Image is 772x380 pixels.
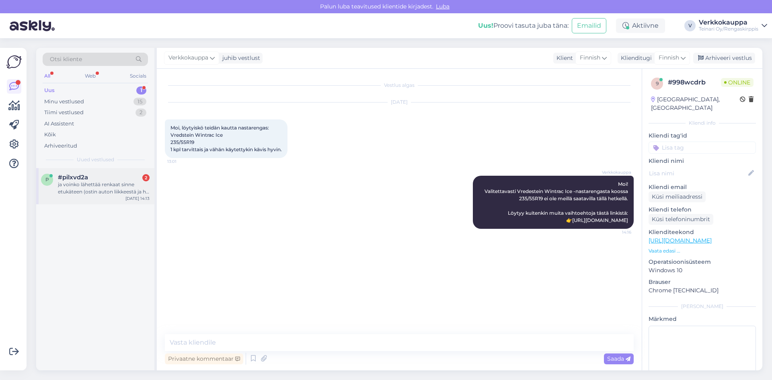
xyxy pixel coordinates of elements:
[721,78,754,87] span: Online
[168,53,208,62] span: Verkkokauppa
[684,20,696,31] div: V
[136,86,146,94] div: 1
[649,119,756,127] div: Kliendi info
[649,303,756,310] div: [PERSON_NAME]
[58,174,88,181] span: #pilxvd2a
[649,266,756,275] p: Windows 10
[649,191,706,202] div: Küsi meiliaadressi
[618,54,652,62] div: Klienditugi
[649,247,756,255] p: Vaata edasi ...
[142,174,150,181] div: 2
[601,169,631,175] span: Verkkokauppa
[58,181,150,195] div: ja voinko lähettää renkaat sinne etukäteen (ostin auton liikkeestä ja he maksavat sinne uudet tal...
[44,142,77,150] div: Arhiveeritud
[656,80,659,86] span: 9
[433,3,452,10] span: Luba
[699,19,767,32] a: VerkkokauppaTeinari Oy/Rengaskirppis
[649,278,756,286] p: Brauser
[649,237,712,244] a: [URL][DOMAIN_NAME]
[44,120,74,128] div: AI Assistent
[128,71,148,81] div: Socials
[83,71,97,81] div: Web
[699,19,758,26] div: Verkkokauppa
[44,109,84,117] div: Tiimi vestlused
[44,131,56,139] div: Kõik
[601,229,631,235] span: 14:16
[649,205,756,214] p: Kliendi telefon
[136,109,146,117] div: 2
[125,195,150,201] div: [DATE] 14:13
[6,54,22,70] img: Askly Logo
[77,156,114,163] span: Uued vestlused
[693,53,755,64] div: Arhiveeri vestlus
[478,22,493,29] b: Uus!
[572,18,606,33] button: Emailid
[219,54,260,62] div: juhib vestlust
[50,55,82,64] span: Otsi kliente
[607,355,630,362] span: Saada
[649,315,756,323] p: Märkmed
[649,157,756,165] p: Kliendi nimi
[699,26,758,32] div: Teinari Oy/Rengaskirppis
[170,125,282,152] span: Moi, löytyiskö teidän kautta nastarengas: Vredstein Wintrac Ice 235/55R19 1 kpl tarvittais ja väh...
[165,82,634,89] div: Vestlus algas
[133,98,146,106] div: 15
[43,71,52,81] div: All
[649,214,713,225] div: Küsi telefoninumbrit
[649,169,747,178] input: Lisa nimi
[478,21,569,31] div: Proovi tasuta juba täna:
[649,258,756,266] p: Operatsioonisüsteem
[649,286,756,295] p: Chrome [TECHNICAL_ID]
[45,177,49,183] span: p
[649,228,756,236] p: Klienditeekond
[649,142,756,154] input: Lisa tag
[44,98,84,106] div: Minu vestlused
[649,131,756,140] p: Kliendi tag'id
[553,54,573,62] div: Klient
[165,99,634,106] div: [DATE]
[668,78,721,87] div: # 998wcdrb
[659,53,679,62] span: Finnish
[616,18,665,33] div: Aktiivne
[167,158,197,164] span: 13:01
[165,353,243,364] div: Privaatne kommentaar
[580,53,600,62] span: Finnish
[649,183,756,191] p: Kliendi email
[651,95,740,112] div: [GEOGRAPHIC_DATA], [GEOGRAPHIC_DATA]
[44,86,55,94] div: Uus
